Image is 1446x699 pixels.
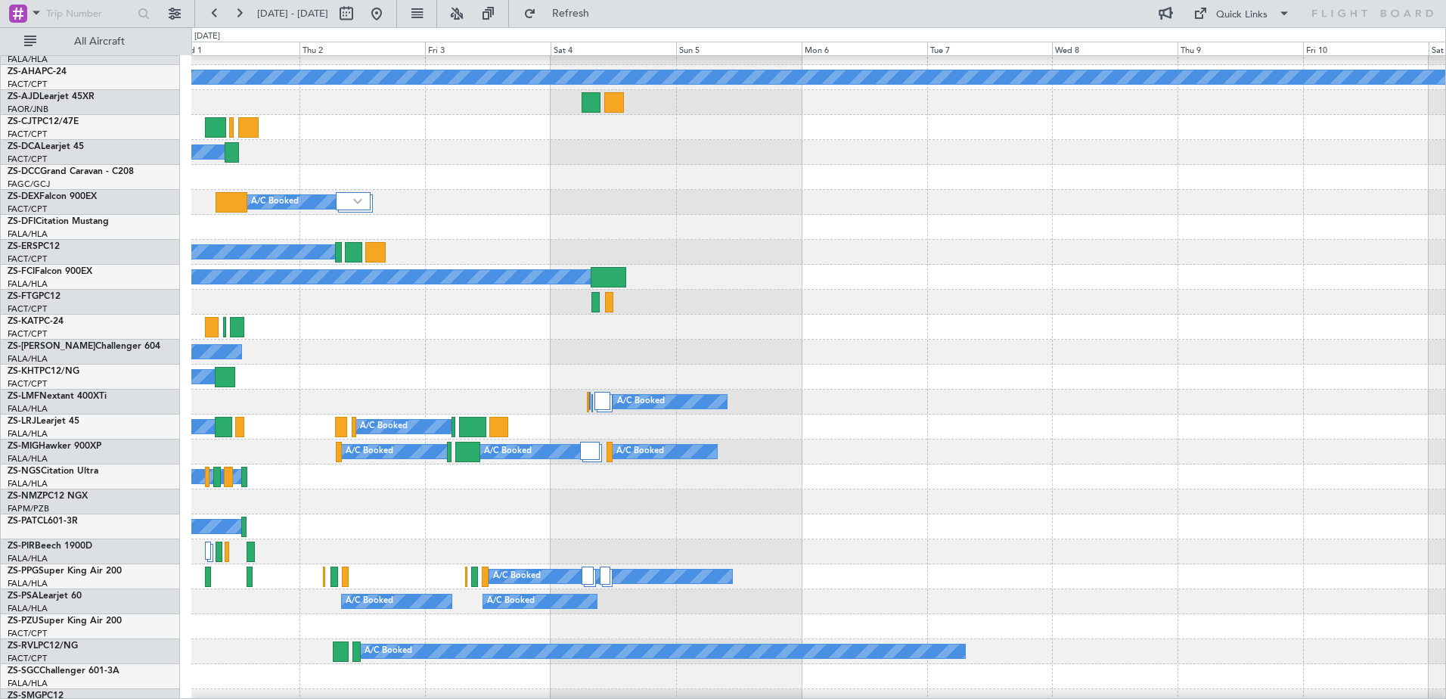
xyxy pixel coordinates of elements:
[8,666,119,676] a: ZS-SGCChallenger 601-3A
[8,478,48,489] a: FALA/HLA
[8,292,61,301] a: ZS-FTGPC12
[8,392,39,401] span: ZS-LMF
[8,578,48,589] a: FALA/HLA
[8,442,101,451] a: ZS-MIGHawker 900XP
[8,392,107,401] a: ZS-LMFNextant 400XTi
[8,517,78,526] a: ZS-PATCL601-3R
[8,179,50,190] a: FAGC/GCJ
[8,253,47,265] a: FACT/CPT
[8,342,160,351] a: ZS-[PERSON_NAME]Challenger 604
[617,390,665,413] div: A/C Booked
[39,36,160,47] span: All Aircraft
[8,403,48,415] a: FALA/HLA
[1052,42,1178,55] div: Wed 8
[8,67,42,76] span: ZS-AHA
[175,42,300,55] div: Wed 1
[346,590,393,613] div: A/C Booked
[8,217,109,226] a: ZS-DFICitation Mustang
[8,303,47,315] a: FACT/CPT
[8,592,82,601] a: ZS-PSALearjet 60
[8,67,67,76] a: ZS-AHAPC-24
[8,267,35,276] span: ZS-FCI
[8,642,38,651] span: ZS-RVL
[353,198,362,204] img: arrow-gray.svg
[8,228,48,240] a: FALA/HLA
[8,192,97,201] a: ZS-DEXFalcon 900EX
[8,417,79,426] a: ZS-LRJLearjet 45
[46,2,133,25] input: Trip Number
[8,367,79,376] a: ZS-KHTPC12/NG
[8,628,47,639] a: FACT/CPT
[1216,8,1268,23] div: Quick Links
[8,142,41,151] span: ZS-DCA
[8,242,60,251] a: ZS-ERSPC12
[8,492,42,501] span: ZS-NMZ
[360,415,408,438] div: A/C Booked
[8,592,39,601] span: ZS-PSA
[8,292,39,301] span: ZS-FTG
[8,367,39,376] span: ZS-KHT
[8,553,48,564] a: FALA/HLA
[8,217,36,226] span: ZS-DFI
[8,542,92,551] a: ZS-PIRBeech 1900D
[8,117,37,126] span: ZS-CJT
[8,142,84,151] a: ZS-DCALearjet 45
[493,565,541,588] div: A/C Booked
[8,79,47,90] a: FACT/CPT
[8,642,78,651] a: ZS-RVLPC12/NG
[539,8,603,19] span: Refresh
[8,666,39,676] span: ZS-SGC
[194,30,220,43] div: [DATE]
[8,167,134,176] a: ZS-DCCGrand Caravan - C208
[17,30,164,54] button: All Aircraft
[8,242,38,251] span: ZS-ERS
[8,678,48,689] a: FALA/HLA
[8,617,39,626] span: ZS-PZU
[8,353,48,365] a: FALA/HLA
[487,590,535,613] div: A/C Booked
[8,567,39,576] span: ZS-PPG
[346,440,393,463] div: A/C Booked
[8,567,122,576] a: ZS-PPGSuper King Air 200
[8,542,35,551] span: ZS-PIR
[8,467,41,476] span: ZS-NGS
[8,117,79,126] a: ZS-CJTPC12/47E
[8,203,47,215] a: FACT/CPT
[8,192,39,201] span: ZS-DEX
[257,7,328,20] span: [DATE] - [DATE]
[8,617,122,626] a: ZS-PZUSuper King Air 200
[8,317,39,326] span: ZS-KAT
[8,129,47,140] a: FACT/CPT
[8,167,40,176] span: ZS-DCC
[8,492,88,501] a: ZS-NMZPC12 NGX
[8,603,48,614] a: FALA/HLA
[1186,2,1298,26] button: Quick Links
[616,440,664,463] div: A/C Booked
[8,517,37,526] span: ZS-PAT
[8,328,47,340] a: FACT/CPT
[927,42,1053,55] div: Tue 7
[8,503,49,514] a: FAPM/PZB
[8,342,95,351] span: ZS-[PERSON_NAME]
[8,104,48,115] a: FAOR/JNB
[517,2,607,26] button: Refresh
[8,267,92,276] a: ZS-FCIFalcon 900EX
[8,378,47,390] a: FACT/CPT
[676,42,802,55] div: Sun 5
[251,191,299,213] div: A/C Booked
[8,442,39,451] span: ZS-MIG
[299,42,425,55] div: Thu 2
[1303,42,1429,55] div: Fri 10
[802,42,927,55] div: Mon 6
[551,42,676,55] div: Sat 4
[8,317,64,326] a: ZS-KATPC-24
[8,92,95,101] a: ZS-AJDLearjet 45XR
[365,640,412,663] div: A/C Booked
[8,278,48,290] a: FALA/HLA
[8,154,47,165] a: FACT/CPT
[8,428,48,440] a: FALA/HLA
[8,653,47,664] a: FACT/CPT
[1178,42,1303,55] div: Thu 9
[8,92,39,101] span: ZS-AJD
[8,54,48,65] a: FALA/HLA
